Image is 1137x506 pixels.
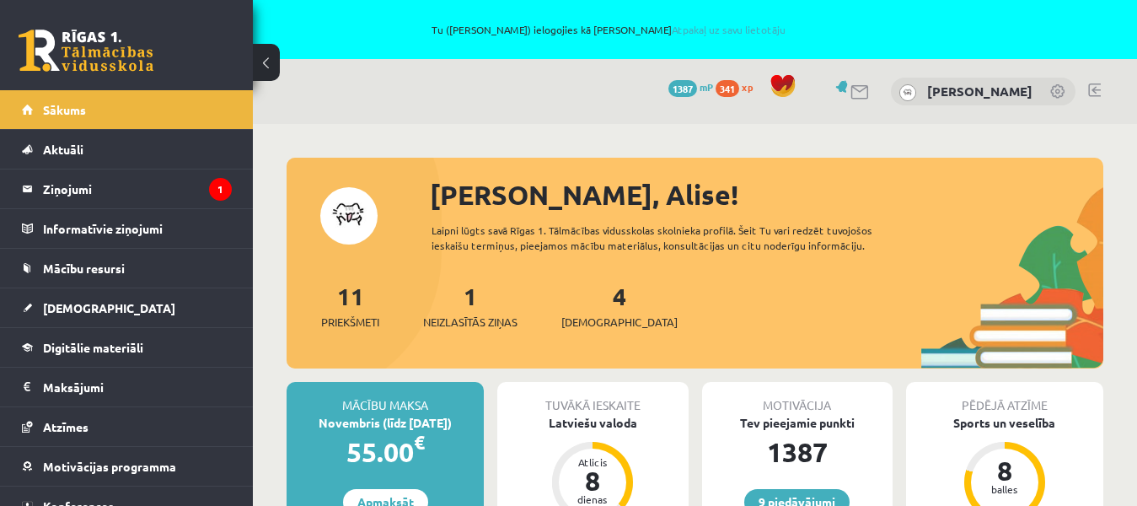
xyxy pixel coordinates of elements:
[194,24,1023,35] span: Tu ([PERSON_NAME]) ielogojies kā [PERSON_NAME]
[567,494,618,504] div: dienas
[22,288,232,327] a: [DEMOGRAPHIC_DATA]
[321,281,379,331] a: 11Priekšmeti
[668,80,713,94] a: 1387 mP
[22,209,232,248] a: Informatīvie ziņojumi
[423,281,518,331] a: 1Neizlasītās ziņas
[19,30,153,72] a: Rīgas 1. Tālmācības vidusskola
[43,170,232,208] legend: Ziņojumi
[700,80,713,94] span: mP
[414,430,425,455] span: €
[567,467,618,494] div: 8
[287,414,484,432] div: Novembris (līdz [DATE])
[22,407,232,446] a: Atzīmes
[906,382,1103,414] div: Pēdējā atzīme
[497,382,688,414] div: Tuvākā ieskaite
[702,414,893,432] div: Tev pieejamie punkti
[209,178,232,201] i: 1
[430,175,1103,215] div: [PERSON_NAME], Alise!
[22,249,232,288] a: Mācību resursi
[321,314,379,331] span: Priekšmeti
[43,261,125,276] span: Mācību resursi
[43,340,143,355] span: Digitālie materiāli
[43,419,88,434] span: Atzīmes
[22,90,232,129] a: Sākums
[22,130,232,169] a: Aktuāli
[702,432,893,472] div: 1387
[899,84,916,101] img: Alise Stūriņa
[432,223,921,253] div: Laipni lūgts savā Rīgas 1. Tālmācības vidusskolas skolnieka profilā. Šeit Tu vari redzēt tuvojošo...
[567,457,618,467] div: Atlicis
[979,457,1030,484] div: 8
[22,170,232,208] a: Ziņojumi1
[43,300,175,315] span: [DEMOGRAPHIC_DATA]
[716,80,739,97] span: 341
[716,80,761,94] a: 341 xp
[287,432,484,472] div: 55.00
[43,459,176,474] span: Motivācijas programma
[561,314,678,331] span: [DEMOGRAPHIC_DATA]
[43,102,86,117] span: Sākums
[672,23,786,36] a: Atpakaļ uz savu lietotāju
[927,83,1032,100] a: [PERSON_NAME]
[22,447,232,486] a: Motivācijas programma
[742,80,753,94] span: xp
[979,484,1030,494] div: balles
[702,382,893,414] div: Motivācija
[906,414,1103,432] div: Sports un veselība
[22,328,232,367] a: Digitālie materiāli
[423,314,518,331] span: Neizlasītās ziņas
[43,209,232,248] legend: Informatīvie ziņojumi
[287,382,484,414] div: Mācību maksa
[43,142,83,157] span: Aktuāli
[43,368,232,406] legend: Maksājumi
[668,80,697,97] span: 1387
[22,368,232,406] a: Maksājumi
[497,414,688,432] div: Latviešu valoda
[561,281,678,331] a: 4[DEMOGRAPHIC_DATA]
